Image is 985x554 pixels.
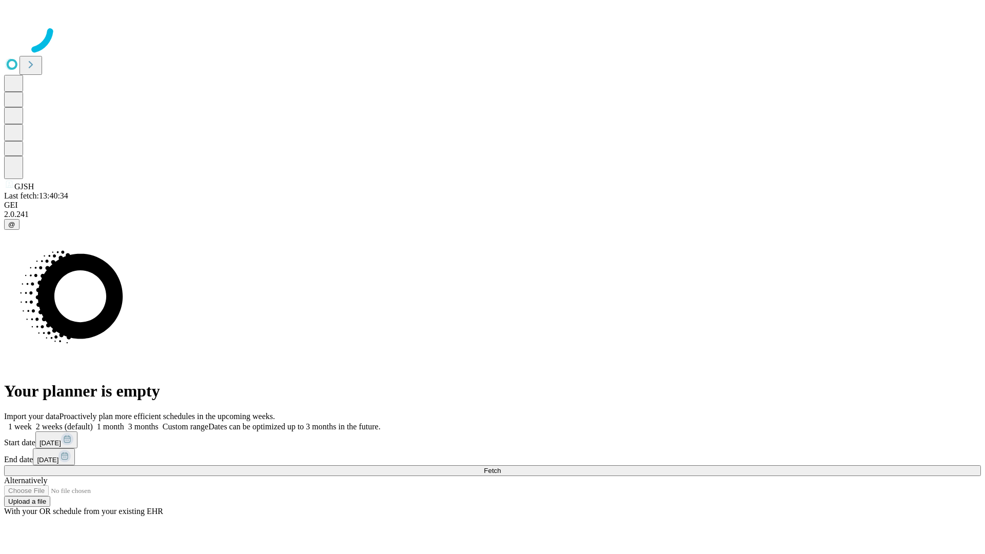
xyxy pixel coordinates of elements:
[163,422,208,431] span: Custom range
[33,448,75,465] button: [DATE]
[128,422,159,431] span: 3 months
[4,191,68,200] span: Last fetch: 13:40:34
[484,467,501,474] span: Fetch
[4,201,981,210] div: GEI
[36,422,93,431] span: 2 weeks (default)
[4,412,60,421] span: Import your data
[4,210,981,219] div: 2.0.241
[97,422,124,431] span: 1 month
[8,221,15,228] span: @
[4,496,50,507] button: Upload a file
[8,422,32,431] span: 1 week
[14,182,34,191] span: GJSH
[4,476,47,485] span: Alternatively
[4,448,981,465] div: End date
[4,219,19,230] button: @
[208,422,380,431] span: Dates can be optimized up to 3 months in the future.
[60,412,275,421] span: Proactively plan more efficient schedules in the upcoming weeks.
[40,439,61,447] span: [DATE]
[4,431,981,448] div: Start date
[4,382,981,401] h1: Your planner is empty
[4,465,981,476] button: Fetch
[35,431,77,448] button: [DATE]
[37,456,58,464] span: [DATE]
[4,507,163,516] span: With your OR schedule from your existing EHR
